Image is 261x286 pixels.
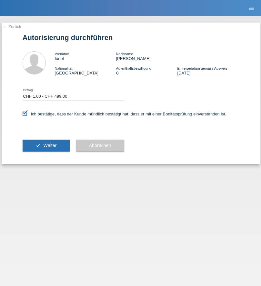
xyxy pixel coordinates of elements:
[23,140,70,152] button: check Weiter
[23,34,239,42] h1: Autorisierung durchführen
[116,52,133,56] span: Nachname
[55,66,116,75] div: [GEOGRAPHIC_DATA]
[3,24,21,29] a: ← Zurück
[55,51,116,61] div: Ionel
[76,140,124,152] button: Abbrechen
[177,66,238,75] div: [DATE]
[248,5,255,12] i: menu
[245,6,258,10] a: menu
[35,143,41,148] i: check
[116,66,151,70] span: Aufenthaltsbewilligung
[55,66,73,70] span: Nationalität
[43,143,56,148] span: Weiter
[89,143,111,148] span: Abbrechen
[23,112,226,116] label: Ich bestätige, dass der Kunde mündlich bestätigt hat, dass er mit einer Bonitätsprüfung einversta...
[116,66,177,75] div: C
[55,52,69,56] span: Vorname
[177,66,227,70] span: Einreisedatum gemäss Ausweis
[116,51,177,61] div: [PERSON_NAME]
